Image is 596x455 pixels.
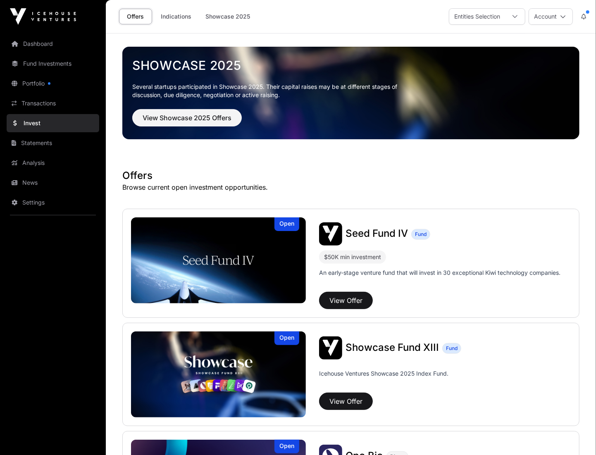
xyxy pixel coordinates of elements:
[155,9,197,24] a: Indications
[131,217,306,303] img: Seed Fund IV
[415,231,427,238] span: Fund
[274,440,299,453] div: Open
[7,74,99,93] a: Portfolio
[319,336,342,360] img: Showcase Fund XIII
[346,227,408,239] span: Seed Fund IV
[7,154,99,172] a: Analysis
[319,269,560,277] p: An early-stage venture fund that will invest in 30 exceptional Kiwi technology companies.
[132,117,242,126] a: View Showcase 2025 Offers
[200,9,255,24] a: Showcase 2025
[555,415,596,455] div: 聊天小组件
[10,8,76,25] img: Icehouse Ventures Logo
[346,341,439,353] span: Showcase Fund XIII
[131,331,306,417] img: Showcase Fund XIII
[274,217,299,231] div: Open
[122,169,579,182] h1: Offers
[7,193,99,212] a: Settings
[143,113,231,123] span: View Showcase 2025 Offers
[555,415,596,455] iframe: Chat Widget
[319,369,448,378] p: Icehouse Ventures Showcase 2025 Index Fund.
[132,58,570,73] a: Showcase 2025
[119,9,152,24] a: Offers
[346,229,408,239] a: Seed Fund IV
[319,222,342,245] img: Seed Fund IV
[131,217,306,303] a: Seed Fund IVOpen
[449,9,505,24] div: Entities Selection
[132,83,410,99] p: Several startups participated in Showcase 2025. Their capital raises may be at different stages o...
[7,94,99,112] a: Transactions
[122,47,579,139] img: Showcase 2025
[319,250,386,264] div: $50K min investment
[446,345,458,352] span: Fund
[122,182,579,192] p: Browse current open investment opportunities.
[7,114,99,132] a: Invest
[131,331,306,417] a: Showcase Fund XIIIOpen
[132,109,242,126] button: View Showcase 2025 Offers
[274,331,299,345] div: Open
[319,393,373,410] button: View Offer
[7,174,99,192] a: News
[7,35,99,53] a: Dashboard
[319,292,373,309] button: View Offer
[324,252,381,262] div: $50K min investment
[529,8,573,25] button: Account
[7,55,99,73] a: Fund Investments
[7,134,99,152] a: Statements
[346,343,439,353] a: Showcase Fund XIII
